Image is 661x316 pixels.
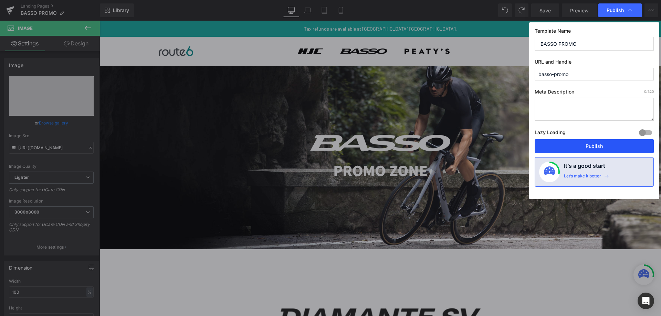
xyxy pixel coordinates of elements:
img: peaty_nav_x40.png [305,28,350,33]
h4: It’s a good start [564,162,605,173]
span: Publish [607,7,624,13]
label: URL and Handle [535,59,654,68]
span: 0 [644,89,646,94]
img: onboarding-status.svg [544,166,555,177]
img: hjc_nav_x40.png [198,28,223,33]
a: Tax refunds are available at [GEOGRAPHIC_DATA] [GEOGRAPHIC_DATA]. [204,5,357,11]
div: Let’s make it better [564,173,601,182]
label: Template Name [535,28,654,37]
button: Publish [535,139,654,153]
img: basso_nav_x40.png [241,28,288,33]
span: /320 [644,89,654,94]
label: Lazy Loading [535,128,566,139]
label: Meta Description [535,89,654,98]
div: Open Intercom Messenger [638,293,654,309]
